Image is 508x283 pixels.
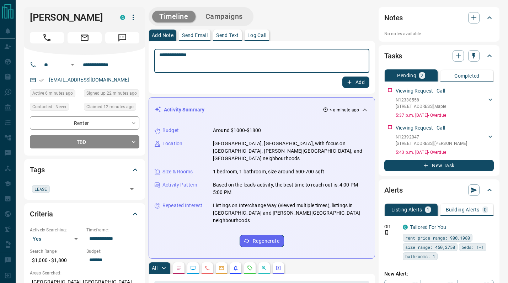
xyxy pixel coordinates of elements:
span: Message [105,32,139,43]
p: $1,000 - $1,800 [30,255,83,266]
p: Send Email [182,33,208,38]
p: Budget: [86,248,139,255]
button: Campaigns [198,11,250,22]
div: Notes [384,9,494,26]
div: Tasks [384,47,494,64]
p: 0 [484,207,487,212]
p: Pending [397,73,416,78]
svg: Email Verified [39,78,44,83]
p: 1 [427,207,429,212]
span: Claimed 12 minutes ago [86,103,134,110]
a: Tailored For You [410,224,446,230]
p: Building Alerts [446,207,480,212]
div: Sat Sep 13 2025 [84,89,139,99]
span: Signed up 22 minutes ago [86,90,137,97]
p: 1 bedroom, 1 bathroom, size around 500-700 sqft [213,168,324,175]
span: beds: 1-1 [461,243,484,251]
p: Activity Summary [164,106,204,114]
div: Sat Sep 13 2025 [84,103,139,113]
h2: Criteria [30,208,53,220]
p: All [152,266,157,271]
div: Yes [30,233,83,245]
p: Timeframe: [86,227,139,233]
span: Active 6 minutes ago [32,90,73,97]
p: Off [384,224,399,230]
span: size range: 450,2750 [405,243,455,251]
p: Activity Pattern [162,181,197,189]
span: Call [30,32,64,43]
p: 2 [421,73,423,78]
svg: Agent Actions [276,265,281,271]
span: Contacted - Never [32,103,66,110]
p: Based on the lead's activity, the best time to reach out is: 4:00 PM - 5:00 PM [213,181,369,196]
button: Timeline [152,11,196,22]
div: Criteria [30,205,139,222]
h2: Notes [384,12,403,23]
p: 5:37 p.m. [DATE] - Overdue [396,112,494,119]
p: Actively Searching: [30,227,83,233]
p: Size & Rooms [162,168,193,175]
svg: Calls [204,265,210,271]
p: [STREET_ADDRESS] , [PERSON_NAME] [396,140,467,147]
div: condos.ca [120,15,125,20]
p: Listing Alerts [391,207,422,212]
p: 5:43 p.m. [DATE] - Overdue [396,149,494,156]
p: Completed [454,73,480,78]
svg: Listing Alerts [233,265,239,271]
div: Renter [30,116,139,130]
a: [EMAIL_ADDRESS][DOMAIN_NAME] [49,77,129,83]
div: N12392047[STREET_ADDRESS],[PERSON_NAME] [396,132,494,148]
svg: Notes [176,265,182,271]
button: Add [342,77,369,88]
p: Listings on Interchange Way (viewed multiple times), listings in [GEOGRAPHIC_DATA] and [PERSON_NA... [213,202,369,224]
svg: Requests [247,265,253,271]
svg: Emails [219,265,224,271]
p: New Alert: [384,270,494,278]
span: LEASE [34,185,47,193]
p: No notes available [384,31,494,37]
span: Email [68,32,102,43]
div: TBD [30,135,139,148]
p: Areas Searched: [30,270,139,276]
button: Open [127,184,137,194]
span: rent price range: 900,1980 [405,234,470,241]
button: New Task [384,160,494,171]
h2: Tasks [384,50,402,62]
p: Search Range: [30,248,83,255]
p: Send Text [216,33,239,38]
p: Location [162,140,182,147]
div: N12338558[STREET_ADDRESS],Maple [396,95,494,111]
div: condos.ca [403,225,408,230]
p: [GEOGRAPHIC_DATA], [GEOGRAPHIC_DATA], with focus on [GEOGRAPHIC_DATA], [PERSON_NAME][GEOGRAPHIC_D... [213,140,369,162]
div: Tags [30,161,139,178]
h2: Tags [30,164,44,175]
p: N12392047 [396,134,467,140]
p: Budget [162,127,179,134]
svg: Lead Browsing Activity [190,265,196,271]
h1: [PERSON_NAME] [30,12,109,23]
h2: Alerts [384,184,403,196]
p: Around $1000-$1800 [213,127,261,134]
p: Viewing Request - Call [396,87,445,95]
p: Viewing Request - Call [396,124,445,132]
p: Repeated Interest [162,202,202,209]
p: Add Note [152,33,173,38]
p: N12338558 [396,97,446,103]
p: Log Call [247,33,266,38]
svg: Push Notification Only [384,230,389,235]
svg: Opportunities [261,265,267,271]
button: Regenerate [240,235,284,247]
div: Sat Sep 13 2025 [30,89,80,99]
div: Activity Summary< a minute ago [155,103,369,116]
div: Alerts [384,182,494,199]
p: < a minute ago [330,107,359,113]
button: Open [68,61,77,69]
p: [STREET_ADDRESS] , Maple [396,103,446,110]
